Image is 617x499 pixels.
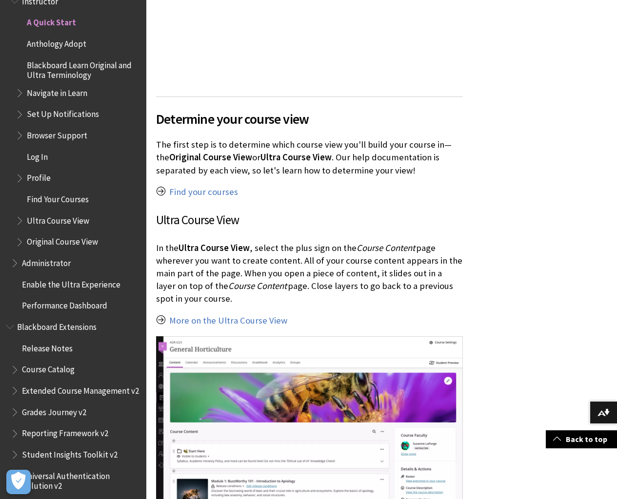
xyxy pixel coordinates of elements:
[156,138,463,177] p: The first step is to determine which course view you'll build your course in—the or . Our help do...
[27,149,48,162] span: Log In
[156,211,463,230] h3: Ultra Course View
[6,470,31,494] button: Open Preferences
[27,191,89,204] span: Find Your Courses
[546,430,617,448] a: Back to top
[156,242,463,306] p: In the , select the plus sign on the page wherever you want to create content. All of your course...
[169,186,238,198] a: Find your courses
[27,57,139,80] span: Blackboard Learn Original and Ultra Terminology
[22,425,108,439] span: Reporting Framework v2
[27,234,98,247] span: Original Course View
[156,109,463,129] span: Determine your course view
[228,280,287,291] span: Course Content
[22,468,139,491] span: Universal Authentication Solution v2
[22,276,120,289] span: Enable the Ultra Experience
[260,152,332,163] span: Ultra Course View
[22,255,71,268] span: Administrator
[22,383,139,396] span: Extended Course Management v2
[6,319,140,491] nav: Book outline for Blackboard Extensions
[27,212,89,226] span: Ultra Course View
[22,298,107,311] span: Performance Dashboard
[22,340,73,353] span: Release Notes
[22,446,118,460] span: Student Insights Toolkit v2
[179,242,250,253] span: Ultra Course View
[27,85,87,98] span: Navigate in Learn
[169,152,252,163] span: Original Course View
[22,362,75,375] span: Course Catalog
[27,170,51,183] span: Profile
[27,36,86,49] span: Anthology Adopt
[27,106,99,119] span: Set Up Notifications
[22,404,86,417] span: Grades Journey v2
[27,15,76,28] span: A Quick Start
[27,127,87,140] span: Browser Support
[357,242,415,253] span: Course Content
[17,319,97,332] span: Blackboard Extensions
[169,315,287,326] a: More on the Ultra Course View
